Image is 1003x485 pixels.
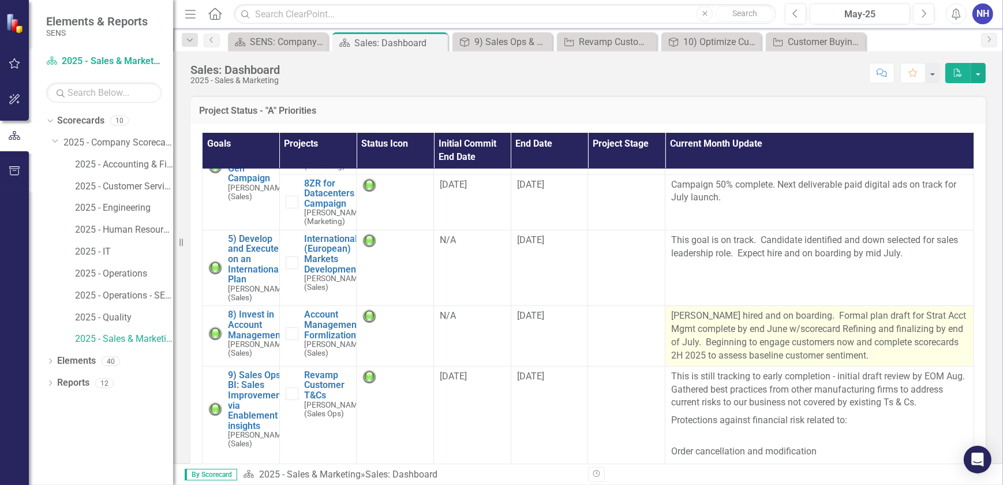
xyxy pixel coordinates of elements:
[228,431,289,448] small: [PERSON_NAME] (Sales)
[185,469,237,480] span: By Scorecard
[769,35,863,49] a: Customer Buying Experience enhancement
[671,234,968,260] p: This goal is on track. Candidate identified and down selected for sales leadership role. Expect h...
[304,178,365,209] a: 8ZR for Datacenters Campaign
[46,55,162,68] a: 2025 - Sales & Marketing
[474,35,549,49] div: 9) Sales Ops & BI: Sales Improvement via Enablement & insights
[683,35,758,49] div: 10) Optimize Customer Order Management Experience
[75,202,173,215] a: 2025 - Engineering
[75,223,173,237] a: 2025 - Human Resources
[517,310,544,321] span: [DATE]
[228,340,289,357] small: [PERSON_NAME] (Sales)
[665,174,974,230] td: Double-Click to Edit
[671,461,968,479] p: Shipping date changes
[972,3,993,24] button: NH
[517,234,544,245] span: [DATE]
[243,468,579,482] div: »
[671,178,968,205] p: Campaign 50% complete. Next deliverable paid digital ads on track for July launch.
[203,129,280,230] td: Double-Click to Edit Right Click for Context Menu
[560,35,654,49] a: Revamp Customer T&Cs
[357,306,434,366] td: Double-Click to Edit
[259,469,361,480] a: 2025 - Sales & Marketing
[5,13,27,34] img: ClearPoint Strategy
[304,274,365,292] small: [PERSON_NAME] (Sales)
[203,306,280,366] td: Double-Click to Edit Right Click for Context Menu
[250,35,325,49] div: SENS: Company Scorecard
[517,179,544,190] span: [DATE]
[354,36,445,50] div: Sales: Dashboard
[588,306,665,366] td: Double-Click to Edit
[234,4,776,24] input: Search ClearPoint...
[228,285,289,302] small: [PERSON_NAME] (Sales)
[75,333,173,346] a: 2025 - Sales & Marketing
[57,376,89,390] a: Reports
[228,234,289,285] a: 5) Develop and Execute on an International Plan
[304,309,365,340] a: Account Management Formlization
[440,234,505,247] div: N/A
[228,370,289,431] a: 9) Sales Ops & BI: Sales Improvement via Enablement & insights
[362,309,376,323] img: Green: On Track
[304,153,365,170] small: [PERSON_NAME] (Marketing)
[440,179,467,190] span: [DATE]
[357,230,434,306] td: Double-Click to Edit
[46,28,148,38] small: SENS
[228,309,289,340] a: 8) Invest in Account Management
[208,402,222,416] img: Green: On Track
[671,412,968,430] p: Protections against financial risk related to:
[517,371,544,382] span: [DATE]
[588,174,665,230] td: Double-Click to Edit
[357,174,434,230] td: Double-Click to Edit
[362,370,376,384] img: Green: On Track
[671,430,968,461] p: Order cancellation and modification
[75,158,173,171] a: 2025 - Accounting & Finance
[190,76,280,85] div: 2025 - Sales & Marketing
[110,116,129,126] div: 10
[208,261,222,275] img: Green: On Track
[716,6,773,22] button: Search
[102,356,120,366] div: 40
[199,106,977,116] h3: Project Status - "A" Priorities
[365,469,437,480] div: Sales: Dashboard
[671,370,968,412] p: This is still tracking to early completion - initial draft review by EOM Aug. Gathered best pract...
[304,401,365,418] small: [PERSON_NAME] (Sales Ops)
[304,340,365,357] small: [PERSON_NAME] (Sales)
[665,230,974,306] td: Double-Click to Edit
[75,180,173,193] a: 2025 - Customer Service
[75,267,173,281] a: 2025 - Operations
[75,311,173,324] a: 2025 - Quality
[75,245,173,259] a: 2025 - IT
[964,446,991,473] div: Open Intercom Messenger
[75,289,173,303] a: 2025 - Operations - SENS Legacy KPIs
[440,309,505,323] div: N/A
[279,174,357,230] td: Double-Click to Edit Right Click for Context Menu
[455,35,549,49] a: 9) Sales Ops & BI: Sales Improvement via Enablement & insights
[190,64,280,76] div: Sales: Dashboard
[788,35,863,49] div: Customer Buying Experience enhancement
[57,114,104,128] a: Scorecards
[362,234,376,248] img: Green: On Track
[665,306,974,366] td: Double-Click to Edit
[203,230,280,306] td: Double-Click to Edit Right Click for Context Menu
[579,35,654,49] div: Revamp Customer T&Cs
[671,309,968,362] p: [PERSON_NAME] hired and on boarding. Formal plan draft for Strat Acct Mgmt complete by end June w...
[63,136,173,150] a: 2025 - Company Scorecard
[279,230,357,306] td: Double-Click to Edit Right Click for Context Menu
[304,370,365,401] a: Revamp Customer T&Cs
[664,35,758,49] a: 10) Optimize Customer Order Management Experience
[228,184,289,201] small: [PERSON_NAME] (Sales)
[46,14,148,28] span: Elements & Reports
[304,234,365,274] a: International (European) Markets Development
[814,8,906,21] div: May-25
[46,83,162,103] input: Search Below...
[208,327,222,341] img: Green: On Track
[304,208,365,226] small: [PERSON_NAME] (Marketing)
[440,371,467,382] span: [DATE]
[362,178,376,192] img: Green: On Track
[810,3,910,24] button: May-25
[95,378,114,388] div: 12
[279,306,357,366] td: Double-Click to Edit Right Click for Context Menu
[588,230,665,306] td: Double-Click to Edit
[57,355,96,368] a: Elements
[732,9,757,18] span: Search
[231,35,325,49] a: SENS: Company Scorecard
